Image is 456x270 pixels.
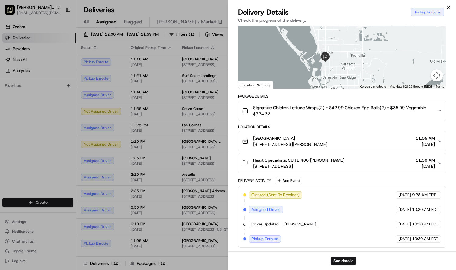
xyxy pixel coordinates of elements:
a: 📗Knowledge Base [4,86,49,97]
div: Delivery Activity [238,178,271,183]
span: Created (Sent To Provider) [251,192,300,198]
a: Terms [436,85,444,88]
img: Nash [6,6,18,18]
span: [DATE] [415,141,435,147]
div: 💻 [52,89,56,94]
span: 9:28 AM EDT [412,192,436,198]
span: Map data ©2025 Google, INEGI [390,85,432,88]
span: Driver Updated [251,221,279,227]
span: $724.32 [253,111,433,117]
span: [DATE] [398,207,411,212]
button: Signature Chicken Lettuce Wraps(2) - $42.99 Chicken Egg Rolls(2) - $35.99 Vegetable Spring Rolls(... [238,101,446,121]
button: See details [331,257,356,265]
p: Check the progress of the delivery. [238,17,446,23]
span: [GEOGRAPHIC_DATA] [253,135,295,141]
button: Heart Specialists: SUITE 400 [PERSON_NAME][STREET_ADDRESS]11:30 AM[DATE] [238,153,446,173]
span: [DATE] [398,236,411,242]
div: Location Details [238,124,446,129]
span: 10:30 AM EDT [412,221,438,227]
span: Pickup Enroute [251,236,278,242]
div: 📗 [6,89,11,94]
button: Add Event [275,177,302,184]
span: [DATE] [398,192,411,198]
div: We're available if you need us! [21,64,77,69]
span: 10:30 AM EDT [412,236,438,242]
span: Heart Specialists: SUITE 400 [PERSON_NAME] [253,157,344,163]
div: Location Not Live [238,81,273,89]
img: Google [240,81,260,89]
span: Signature Chicken Lettuce Wraps(2) - $42.99 Chicken Egg Rolls(2) - $35.99 Vegetable Spring Rolls(... [253,105,433,111]
button: Map camera controls [431,69,443,81]
a: 💻API Documentation [49,86,100,97]
div: Package Details [238,94,446,99]
a: Open this area in Google Maps (opens a new window) [240,81,260,89]
input: Clear [16,39,101,45]
span: [DATE] [398,221,411,227]
span: 10:30 AM EDT [412,207,438,212]
span: 11:05 AM [415,135,435,141]
span: Pylon [61,103,74,108]
span: [STREET_ADDRESS] [253,163,344,169]
button: Keyboard shortcuts [360,85,386,89]
p: Welcome 👋 [6,24,111,34]
div: Start new chat [21,58,100,64]
span: [DATE] [415,163,435,169]
span: Delivery Details [238,7,289,17]
span: [PERSON_NAME] [284,221,316,227]
span: API Documentation [58,88,98,94]
button: [GEOGRAPHIC_DATA][STREET_ADDRESS][PERSON_NAME]11:05 AM[DATE] [238,131,446,151]
span: Knowledge Base [12,88,47,94]
button: Start new chat [104,60,111,67]
span: Assigned Driver [251,207,280,212]
span: 11:30 AM [415,157,435,163]
img: 1736555255976-a54dd68f-1ca7-489b-9aae-adbdc363a1c4 [6,58,17,69]
a: Powered byPylon [43,103,74,108]
span: [STREET_ADDRESS][PERSON_NAME] [253,141,327,147]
